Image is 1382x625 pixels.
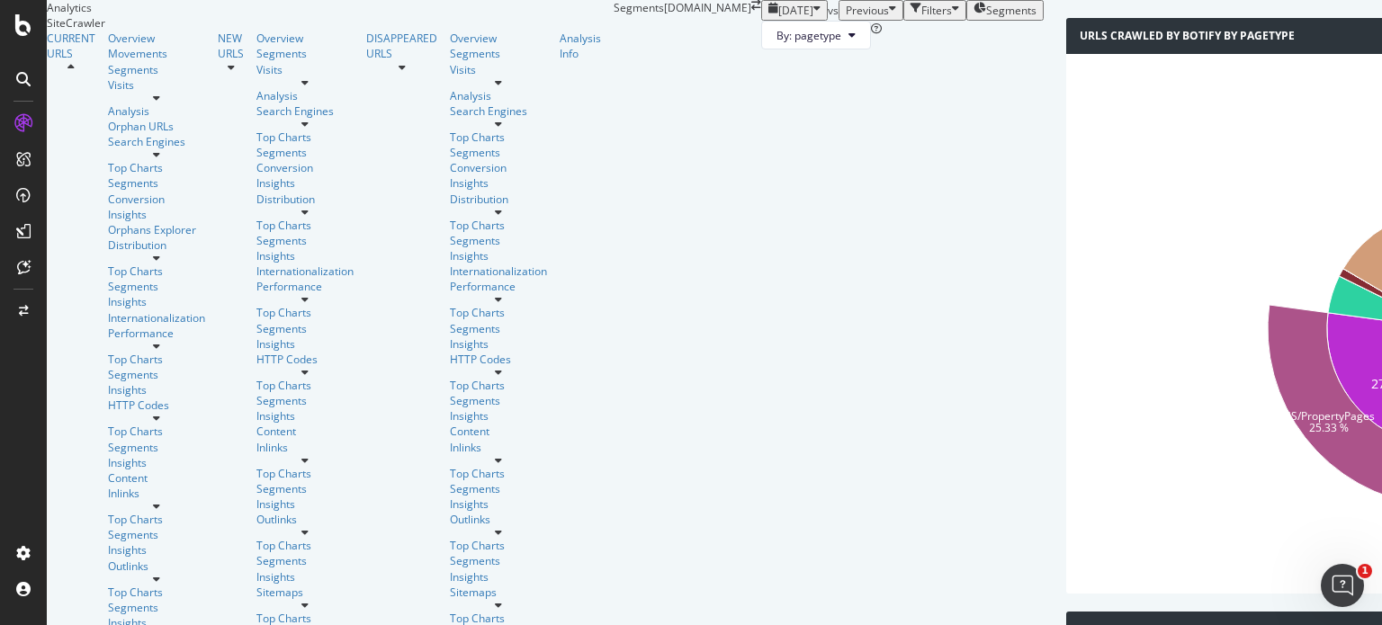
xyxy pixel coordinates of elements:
div: Outlinks [450,512,547,527]
div: Insights [256,336,354,352]
a: Inlinks [256,440,354,455]
a: Segments [108,440,205,455]
a: Top Charts [108,424,205,439]
div: Top Charts [108,585,205,600]
a: Insights [108,455,205,470]
a: Sitemaps [256,585,354,600]
div: NEW URLS [218,31,244,61]
div: Top Charts [450,305,547,320]
a: Analysis [450,88,547,103]
div: Insights [108,294,205,309]
div: Internationalization [450,263,547,279]
span: Segments [986,3,1036,18]
a: Insights [256,408,354,424]
a: Top Charts [108,512,205,527]
h4: URLs Crawled By Botify By pagetype [1080,27,1295,45]
a: Visits [450,62,547,77]
div: Internationalization [108,310,205,326]
a: Outlinks [256,512,354,527]
div: DISAPPEARED URLS [366,31,437,61]
a: Top Charts [450,129,547,145]
div: Segments [108,367,205,382]
a: Top Charts [108,263,205,279]
a: Movements [108,46,205,61]
a: Search Engines [108,134,205,149]
a: Analysis [108,103,205,119]
div: Top Charts [450,218,547,233]
a: Segments [256,321,354,336]
div: Performance [256,279,354,294]
a: Inlinks [450,440,547,455]
a: Visits [256,62,354,77]
div: Insights [256,248,354,263]
a: Segments [256,145,354,160]
a: Insights [108,382,205,397]
div: Content [256,424,354,439]
a: Segments [450,553,547,568]
div: Analysis [256,88,354,103]
a: Inlinks [108,486,205,501]
div: Content [108,470,205,486]
span: Previous [846,3,889,18]
a: Segments [450,393,547,408]
div: Conversion [450,160,547,175]
div: Insights [108,207,205,222]
a: Insights [450,248,547,263]
a: CURRENT URLS [47,31,95,61]
div: Top Charts [256,305,354,320]
div: Insights [450,569,547,585]
div: Segments [450,46,547,61]
div: Overview [450,31,547,46]
a: Overview [108,31,205,46]
a: Search Engines [450,103,547,119]
a: Top Charts [450,538,547,553]
a: Segments [256,481,354,496]
div: HTTP Codes [450,352,547,367]
a: Segments [256,233,354,248]
a: Segments [256,46,354,61]
a: Segments [450,233,547,248]
div: Distribution [450,192,547,207]
a: Top Charts [256,538,354,553]
a: Insights [450,496,547,512]
div: Performance [108,326,205,341]
a: Top Charts [256,466,354,481]
div: Segments [108,62,205,77]
div: Search Engines [256,103,354,119]
div: Sitemaps [450,585,547,600]
a: Orphan URLs [108,119,205,134]
a: Conversion [108,192,205,207]
span: 1 [1358,564,1372,578]
div: Filters [921,3,952,18]
a: Segments [450,145,547,160]
a: Top Charts [108,160,205,175]
button: By: pagetype [761,21,871,49]
a: Segments [108,175,205,191]
a: Insights [256,496,354,512]
a: Segments [450,481,547,496]
div: Top Charts [256,218,354,233]
div: Insights [108,542,205,558]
